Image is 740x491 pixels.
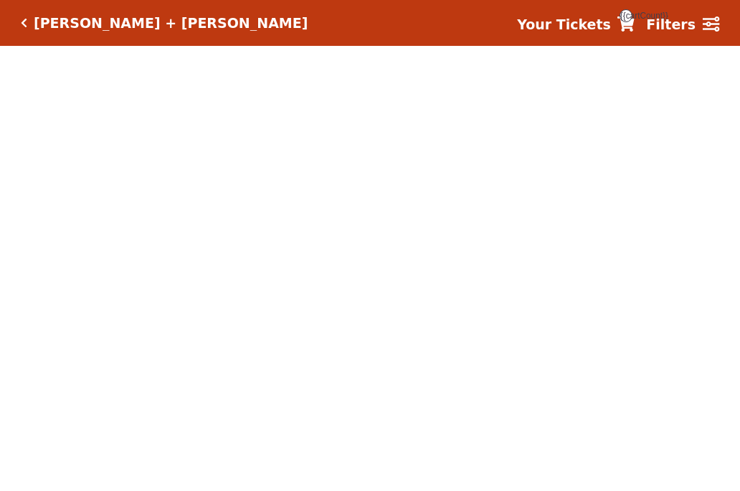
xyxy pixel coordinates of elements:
[21,18,27,28] a: Click here to go back to filters
[34,15,308,32] h5: [PERSON_NAME] + [PERSON_NAME]
[646,16,696,32] strong: Filters
[517,14,635,35] a: Your Tickets {{cartCount}}
[646,14,719,35] a: Filters
[517,16,611,32] strong: Your Tickets
[620,9,632,22] span: {{cartCount}}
